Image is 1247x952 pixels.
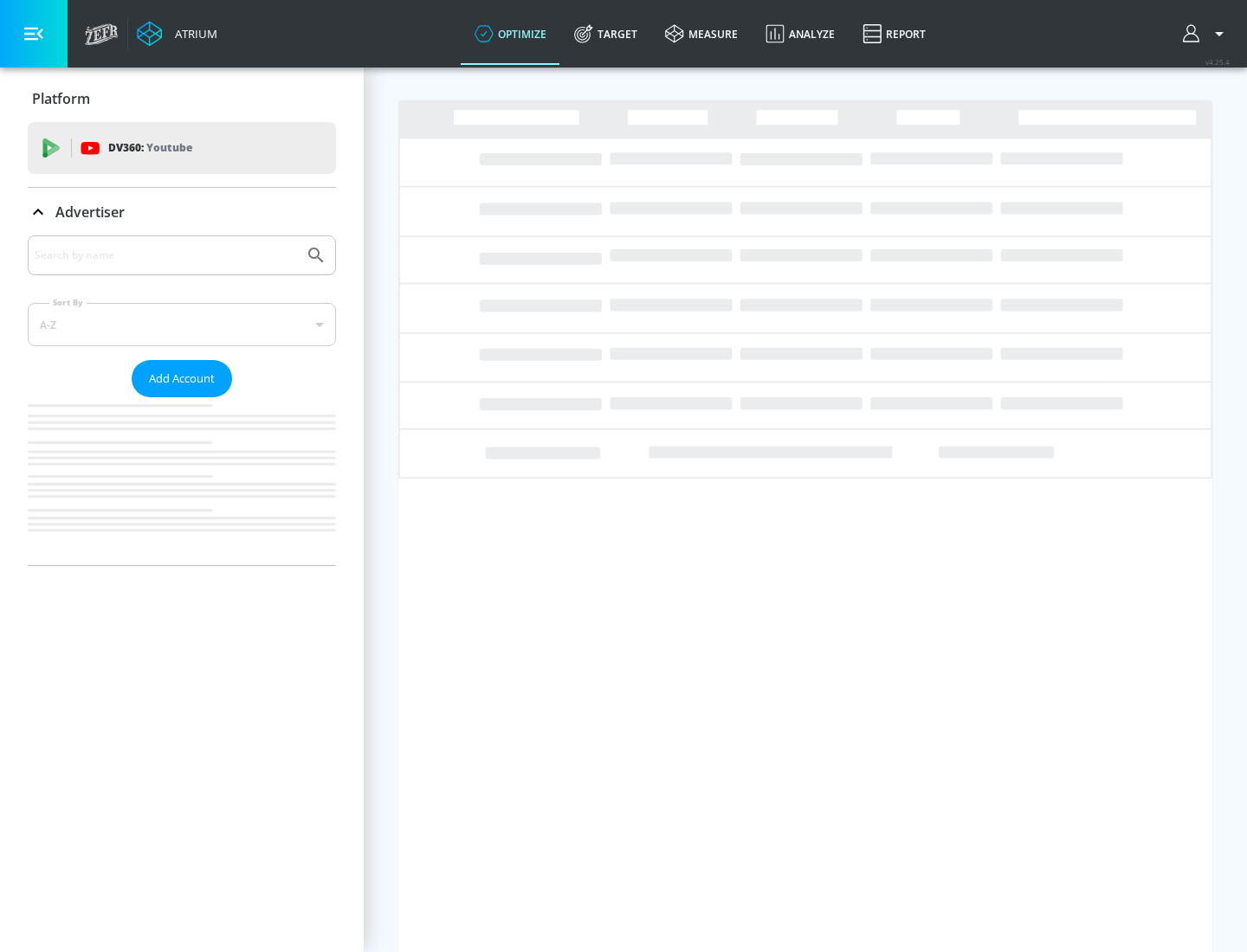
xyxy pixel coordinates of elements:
nav: list of Advertiser [28,397,336,565]
label: Sort By [49,297,87,308]
a: Report [849,3,940,65]
p: Platform [32,89,90,108]
span: Add Account [149,369,215,389]
div: Platform [28,74,336,123]
p: Advertiser [55,203,125,222]
span: v 4.25.4 [1205,57,1230,67]
a: measure [651,3,752,65]
p: DV360: [108,138,192,158]
input: Search by name [35,244,297,267]
a: Analyze [752,3,849,65]
button: Add Account [132,360,232,397]
div: Advertiser [28,235,336,565]
div: A-Z [28,303,336,346]
a: Atrium [137,21,217,47]
a: optimize [461,3,560,65]
div: Atrium [168,26,217,42]
div: Advertiser [28,188,336,236]
p: Youtube [146,138,192,157]
a: Target [560,3,651,65]
div: DV360: Youtube [28,122,336,174]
